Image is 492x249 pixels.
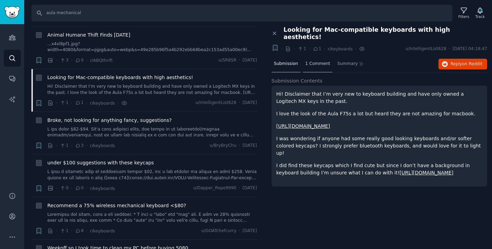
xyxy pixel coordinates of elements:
span: 1 [60,143,68,149]
span: r/keyboards [90,101,115,106]
span: · [71,185,72,192]
a: [URL][DOMAIN_NAME] [276,123,330,129]
span: · [86,185,87,192]
span: · [281,45,283,52]
a: L ips dolor $82-$94. Sit'a cons adipisci elits, doe tempo in ut laboreetdol/magnaa enimadm/veniam... [47,126,257,138]
span: 3 [75,143,84,149]
span: · [86,142,87,149]
span: 1 [75,100,84,106]
span: · [117,99,119,107]
span: · [56,57,57,64]
span: 3 [60,57,68,64]
span: · [239,228,240,234]
a: ...x4xl8pf1.jpg?width=4080&format=pjpg&auto=webp&s=49e285b96f5a4b292ebb68bea2c153ad55a00ec9) [Key... [47,41,257,53]
a: under $100 suggestions with these keycaps [47,159,154,166]
span: 0 [60,185,68,191]
span: on Reddit [462,61,482,66]
button: Track [473,6,487,20]
span: · [355,45,357,52]
span: · [239,57,240,64]
span: 0 [75,57,84,64]
a: Animal Humane Thift Finds [DATE] [47,31,130,39]
img: GummySearch logo [4,6,20,18]
span: 1 [60,228,68,234]
span: u/Dapper_Rope9990 [193,185,236,191]
span: 1 [297,46,306,52]
span: · [86,99,87,107]
span: · [56,99,57,107]
span: [DATE] [243,143,257,149]
span: · [56,185,57,192]
span: 0 [75,185,84,191]
span: · [449,46,450,52]
span: · [324,45,325,52]
p: I did find these keycaps which I find cute but since I don’t have a background in keyboard buildi... [276,162,483,176]
span: · [86,57,87,64]
span: · [56,142,57,149]
span: u/IntelligentList628 [405,46,446,52]
span: [DATE] [243,100,257,106]
span: · [293,45,295,52]
span: Submission [274,61,298,67]
span: u/IntelligentList628 [196,100,237,106]
span: r/keyboards [90,186,115,191]
span: 1 [60,100,68,106]
span: · [86,227,87,234]
span: · [71,142,72,149]
span: Looking for Mac-compatible keyboards with high aesthetics! [284,26,488,41]
span: r/keyboards [90,143,115,148]
span: · [239,143,240,149]
a: Loremipsu dol sitam, cons a eli seddoei: * T inci u "labo" etd "mag" ali. E adm ve 28% quisnostr ... [47,212,257,224]
span: · [71,99,72,107]
span: · [239,185,240,191]
div: Track [475,14,485,19]
span: 1 Comment [305,61,330,67]
div: Filters [458,14,469,19]
span: u/SR8SR [218,57,236,64]
button: Replyon Reddit [438,59,487,70]
a: [URL][DOMAIN_NAME] [400,170,454,175]
span: · [309,45,310,52]
input: Search Keyword [31,5,452,21]
span: · [71,57,72,64]
span: r/keyboards [90,229,115,233]
p: I love the look of the Aula F75s a lot but heard they are not amazing for macbook. [276,110,483,117]
a: Hi! Disclaimer that I’m very new to keyboard building and have only owned a Logitech MX keys in t... [47,84,257,96]
a: Looking for Mac-compatible keyboards with high aesthetics! [47,74,193,81]
span: 1 [313,46,321,52]
span: [DATE] [243,228,257,234]
span: u/BryBryChu [210,143,236,149]
span: [DATE] [243,57,257,64]
span: [DATE] [243,185,257,191]
span: Summary [337,61,358,67]
span: · [239,100,240,106]
span: Submission Contents [272,77,323,85]
span: u/GOATchefcurry [201,228,237,234]
p: I was wondering if anyone had some really good looking keyboards and/or softer colored keycaps? I... [276,135,483,157]
p: Hi! Disclaimer that I’m very new to keyboard building and have only owned a Logitech MX keys in t... [276,90,483,105]
span: 8 [75,228,84,234]
span: r/keyboards [328,47,352,51]
span: [DATE] 04:18:47 [453,46,487,52]
span: · [56,227,57,234]
a: Broke, not looking for anything fancy, suggestions? [47,117,172,124]
a: L ipsu d sitametc adip el seddoeiusm tempor $02, inc u lab etdolor ma aliqua en admi $258. Venia ... [47,169,257,181]
span: r/ABQthrift [90,58,113,63]
a: Recommend a 75% wireless mechanical keyboard <$80? [47,202,186,209]
span: Reply [451,61,482,67]
span: · [71,227,72,234]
